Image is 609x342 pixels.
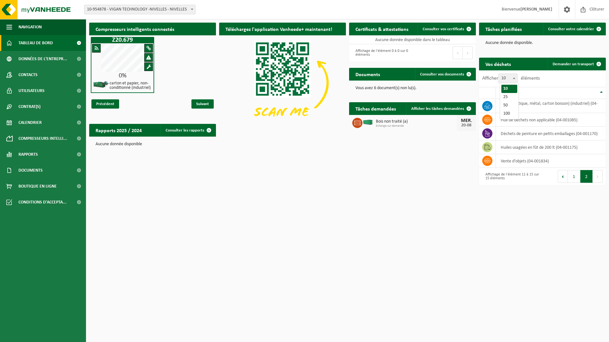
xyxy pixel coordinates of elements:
[349,68,386,80] h2: Documents
[93,81,109,89] img: HK-XZ-20-GN-01
[161,124,215,137] a: Consulter les rapports
[558,170,568,183] button: Previous
[96,142,210,146] p: Aucune donnée disponible
[18,194,67,210] span: Conditions d'accepta...
[501,110,517,118] li: 100
[219,35,346,131] img: Download de VHEPlus App
[91,73,154,79] div: 0%
[496,113,606,127] td: flux de déchets non applicable (04-001085)
[482,76,540,81] label: Afficher éléments
[18,99,40,115] span: Contrat(s)
[89,23,216,35] h2: Compresseurs intelligents connectés
[355,86,469,90] p: Vous avez 6 document(s) non lu(s).
[376,124,457,128] span: Echange sur demande
[543,23,605,35] a: Consulter votre calendrier
[568,170,580,183] button: 1
[496,127,606,140] td: déchets de peinture en petits emballages (04-001170)
[418,23,475,35] a: Consulter vos certificats
[18,51,67,67] span: Données de l'entrepr...
[352,46,409,60] div: Affichage de l'élément 0 à 0 sur 0 éléments
[479,23,528,35] h2: Tâches planifiées
[498,74,518,83] span: 10
[499,74,517,83] span: 10
[91,99,119,109] span: Précédent
[219,23,339,35] h2: Téléchargez l'application Vanheede+ maintenant!
[482,169,539,183] div: Affichage de l'élément 11 à 15 sur 15 éléments
[415,68,475,81] a: Consulter vos documents
[548,27,594,31] span: Consulter votre calendrier
[463,46,473,59] button: Next
[453,46,463,59] button: Previous
[411,107,464,111] span: Afficher les tâches demandées
[18,115,42,131] span: Calendrier
[496,99,606,113] td: PMC (plastique, métal, carton boisson) (industriel) (04-000978)
[349,35,476,44] td: Aucune donnée disponible dans le tableau
[18,83,45,99] span: Utilisateurs
[110,81,151,90] h4: carton et papier, non-conditionné (industriel)
[18,146,38,162] span: Rapports
[501,85,517,93] li: 10
[89,124,148,136] h2: Rapports 2025 / 2024
[423,27,464,31] span: Consulter vos certificats
[520,7,552,12] strong: [PERSON_NAME]
[349,23,415,35] h2: Certificats & attestations
[479,58,517,70] h2: Vos déchets
[460,123,473,128] div: 20-08
[406,102,475,115] a: Afficher les tâches demandées
[84,5,196,14] span: 10-954878 - VIGAN TECHNOLOGY -NIVELLES - NIVELLES
[485,41,599,45] p: Aucune donnée disponible.
[548,58,605,70] a: Demander un transport
[349,102,402,115] h2: Tâches demandées
[593,170,603,183] button: Next
[496,140,606,154] td: huiles usagées en fût de 200 lt (04-001175)
[18,67,38,83] span: Contacts
[18,131,67,146] span: Compresseurs intelli...
[553,62,594,66] span: Demander un transport
[362,119,373,125] img: HK-XC-40-GN-00
[580,170,593,183] button: 2
[18,19,42,35] span: Navigation
[460,118,473,123] div: MER.
[420,72,464,76] span: Consulter vos documents
[496,154,606,168] td: vente d'objets (04-001834)
[18,178,57,194] span: Boutique en ligne
[191,99,214,109] span: Suivant
[376,119,457,124] span: Bois non traité (a)
[501,101,517,110] li: 50
[84,5,195,14] span: 10-954878 - VIGAN TECHNOLOGY -NIVELLES - NIVELLES
[18,35,53,51] span: Tableau de bord
[501,93,517,101] li: 25
[92,37,153,43] h1: Z20.679
[18,162,43,178] span: Documents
